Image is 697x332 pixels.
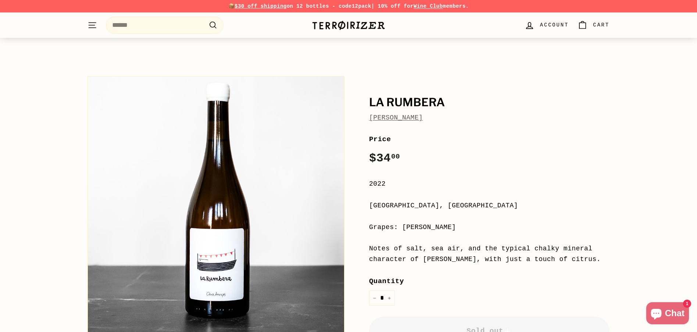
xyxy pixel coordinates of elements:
label: Quantity [369,276,610,287]
a: Account [520,14,573,36]
span: Cart [593,21,610,29]
sup: 00 [391,153,400,161]
a: [PERSON_NAME] [369,114,423,121]
h1: La Rumbera [369,96,610,109]
a: Cart [573,14,614,36]
input: quantity [369,290,395,306]
label: Price [369,134,610,145]
div: Notes of salt, sea air, and the typical chalky mineral character of [PERSON_NAME], with just a to... [369,243,610,265]
div: Grapes: [PERSON_NAME] [369,222,610,233]
strong: 12pack [352,3,371,9]
p: 📦 on 12 bottles - code | 10% off for members. [87,2,610,10]
div: 2022 [369,179,610,189]
span: Account [540,21,569,29]
button: Reduce item quantity by one [369,290,380,306]
div: [GEOGRAPHIC_DATA], [GEOGRAPHIC_DATA] [369,200,610,211]
inbox-online-store-chat: Shopify online store chat [644,302,691,326]
span: $30 off shipping [235,3,287,9]
button: Increase item quantity by one [384,290,395,306]
a: Wine Club [414,3,443,9]
span: $34 [369,151,400,165]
